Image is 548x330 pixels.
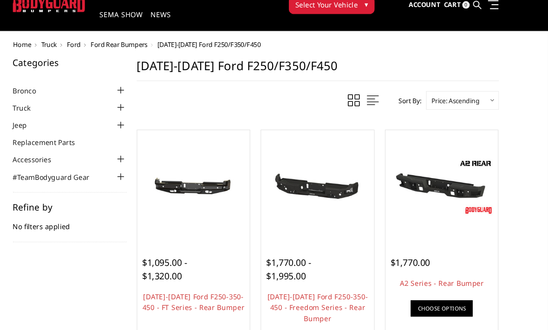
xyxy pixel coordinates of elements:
a: 2017-2022 Ford F250-350-450 - FT Series - Rear Bumper 2017-2022 Ford F250-350-450 - FT Series - R... [165,124,267,225]
a: A2 Series - Rear Bumper [409,261,488,270]
span: 0 [468,1,475,8]
img: A2 Series - Rear Bumper [398,146,499,203]
a: [DATE]-[DATE] Ford F250-350-450 - FT Series - Rear Bumper [168,273,263,292]
a: Replacement Parts [46,128,117,138]
a: Choose Options [303,314,361,330]
a: Accessories [46,145,94,154]
span: $1,770.00 - $1,995.00 [284,240,326,264]
img: 2017-2022 Ford F250-350-450 - Freedom Series - Rear Bumper [281,151,383,198]
a: Ford Rear Bumpers [119,37,173,46]
a: SEMA Show [128,10,168,28]
a: News [176,10,195,28]
div: No filters applied [46,190,153,227]
h5: Categories [46,54,153,63]
h5: Refine by [46,190,153,198]
a: A2 Series - Rear Bumper A2 Series - Rear Bumper [398,124,499,225]
span: [DATE]-[DATE] Ford F250/F350/F450 [182,37,279,46]
a: Ford [97,37,110,46]
span: $1,770.00 [400,240,437,251]
a: Bronco [46,80,80,90]
a: Choose Options [187,314,245,330]
a: [DATE]-[DATE] Ford F250-350-450 - Freedom Series - Rear Bumper [285,273,379,303]
a: 2017-2022 Ford F250-350-450 - Freedom Series - Rear Bumper [281,124,383,225]
a: Truck [46,96,75,106]
h1: [DATE]-[DATE] Ford F250/F350/F450 [163,54,502,76]
a: Choose Options [419,281,477,297]
img: 2017-2022 Ford F250-350-450 - FT Series - Rear Bumper [165,151,267,198]
a: Truck [73,37,88,46]
a: #TeamBodyguard Gear [46,161,130,171]
span: $1,095.00 - $1,320.00 [168,240,210,264]
a: Jeep [46,112,72,122]
label: Sort By: [403,87,430,101]
a: Home [46,37,64,46]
